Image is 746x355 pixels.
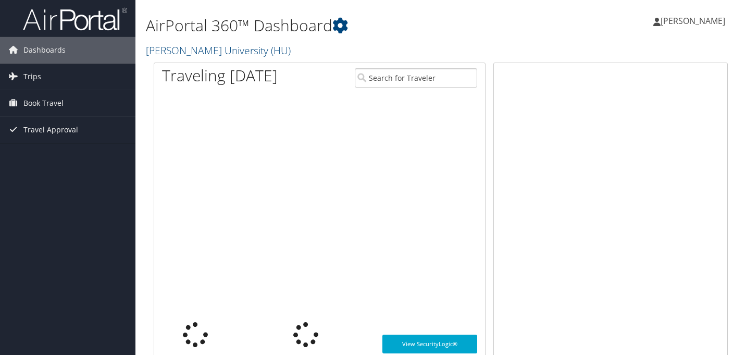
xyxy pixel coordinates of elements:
img: airportal-logo.png [23,7,127,31]
h1: Traveling [DATE] [162,65,278,87]
h1: AirPortal 360™ Dashboard [146,15,539,36]
span: Dashboards [23,37,66,63]
span: Book Travel [23,90,64,116]
a: View SecurityLogic® [382,335,477,353]
a: [PERSON_NAME] University (HU) [146,43,293,57]
input: Search for Traveler [355,68,477,88]
span: Trips [23,64,41,90]
span: Travel Approval [23,117,78,143]
a: [PERSON_NAME] [653,5,736,36]
span: [PERSON_NAME] [661,15,725,27]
